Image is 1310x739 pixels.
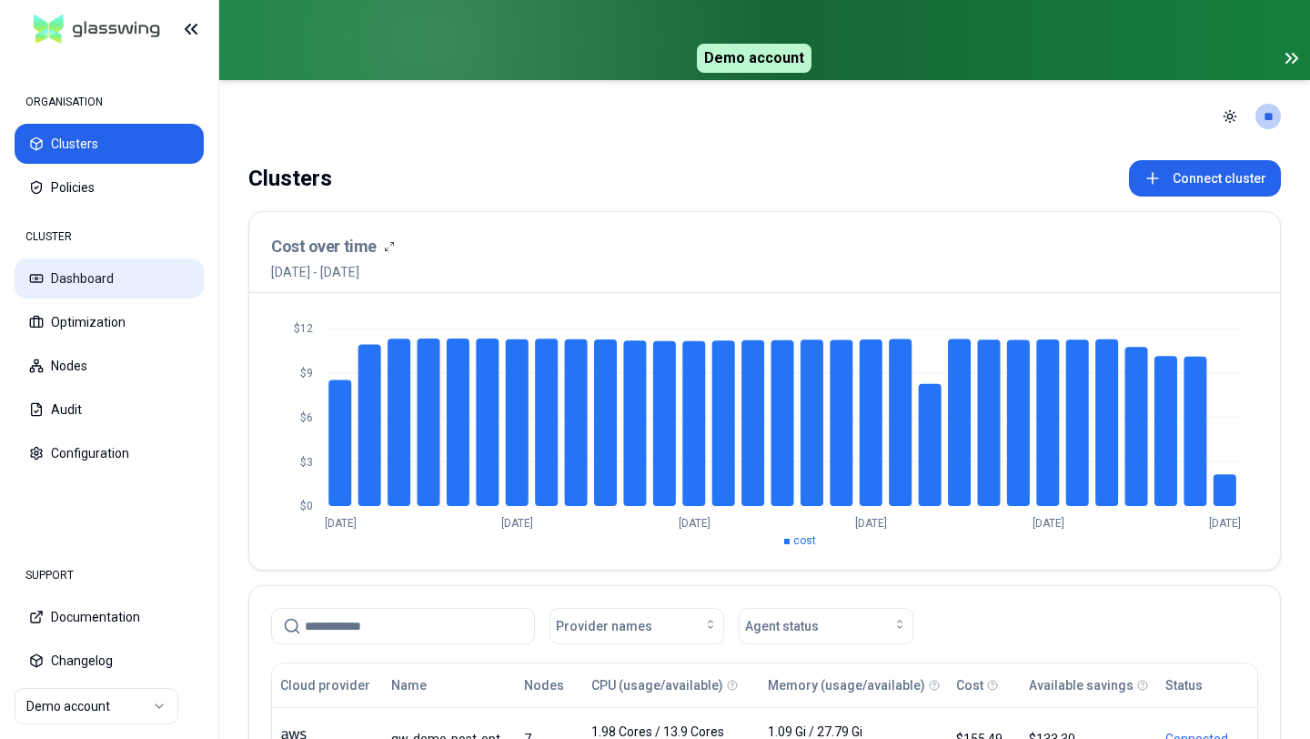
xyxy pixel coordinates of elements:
[294,322,313,335] tspan: $12
[15,433,204,473] button: Configuration
[271,234,377,259] h3: Cost over time
[855,517,887,530] tspan: [DATE]
[15,258,204,299] button: Dashboard
[15,557,204,593] div: SUPPORT
[300,411,313,424] tspan: $6
[300,367,313,380] tspan: $9
[271,263,395,281] span: [DATE] - [DATE]
[300,500,313,512] tspan: $0
[15,597,204,637] button: Documentation
[15,124,204,164] button: Clusters
[739,608,913,644] button: Agent status
[15,84,204,120] div: ORGANISATION
[768,667,925,704] button: Memory (usage/available)
[1029,667,1134,704] button: Available savings
[15,218,204,255] div: CLUSTER
[300,456,313,469] tspan: $3
[391,667,427,704] button: Name
[591,667,723,704] button: CPU (usage/available)
[556,617,652,635] span: Provider names
[793,534,816,547] span: cost
[248,160,332,197] div: Clusters
[1033,517,1064,530] tspan: [DATE]
[956,667,983,704] button: Cost
[15,390,204,430] button: Audit
[325,517,357,530] tspan: [DATE]
[26,8,167,51] img: GlassWing
[15,167,204,208] button: Policies
[1209,517,1241,530] tspan: [DATE]
[679,517,710,530] tspan: [DATE]
[280,667,370,704] button: Cloud provider
[15,346,204,386] button: Nodes
[745,617,819,635] span: Agent status
[15,641,204,681] button: Changelog
[501,517,533,530] tspan: [DATE]
[697,44,811,73] span: Demo account
[1165,676,1203,694] div: Status
[524,667,564,704] button: Nodes
[1129,160,1281,197] button: Connect cluster
[15,302,204,342] button: Optimization
[549,608,724,644] button: Provider names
